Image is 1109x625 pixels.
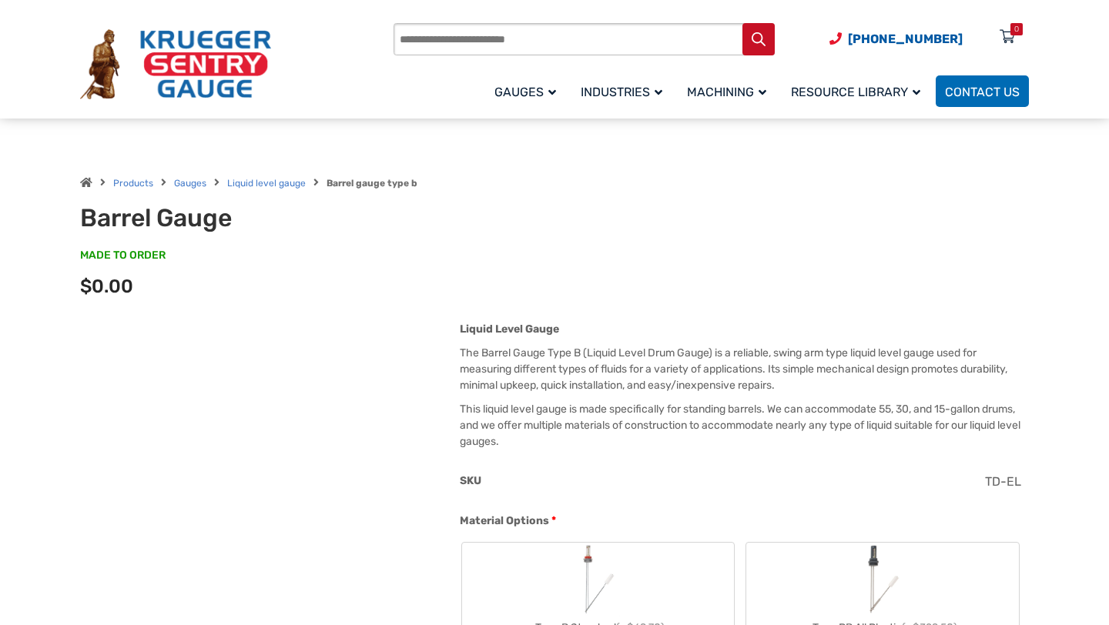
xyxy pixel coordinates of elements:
span: Gauges [494,85,556,99]
span: Contact Us [945,85,1020,99]
span: Industries [581,85,662,99]
span: [PHONE_NUMBER] [848,32,963,46]
h1: Barrel Gauge [80,203,460,232]
a: Gauges [485,73,571,109]
a: Phone Number (920) 434-8860 [829,29,963,48]
a: Contact Us [936,75,1029,107]
div: 0 [1014,23,1019,35]
abbr: required [551,513,556,529]
a: Gauges [174,178,206,189]
a: Industries [571,73,678,109]
span: MADE TO ORDER [80,248,166,263]
strong: Barrel gauge type b [327,178,417,189]
span: Resource Library [791,85,920,99]
p: This liquid level gauge is made specifically for standing barrels. We can accommodate 55, 30, and... [460,401,1029,450]
a: Resource Library [782,73,936,109]
img: Krueger Sentry Gauge [80,29,271,100]
strong: Liquid Level Gauge [460,323,559,336]
span: $0.00 [80,276,133,297]
span: Material Options [460,514,549,527]
p: The Barrel Gauge Type B (Liquid Level Drum Gauge) is a reliable, swing arm type liquid level gaug... [460,345,1029,393]
span: TD-EL [985,474,1021,489]
a: Machining [678,73,782,109]
a: Products [113,178,153,189]
span: SKU [460,474,481,487]
span: Machining [687,85,766,99]
a: Liquid level gauge [227,178,306,189]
